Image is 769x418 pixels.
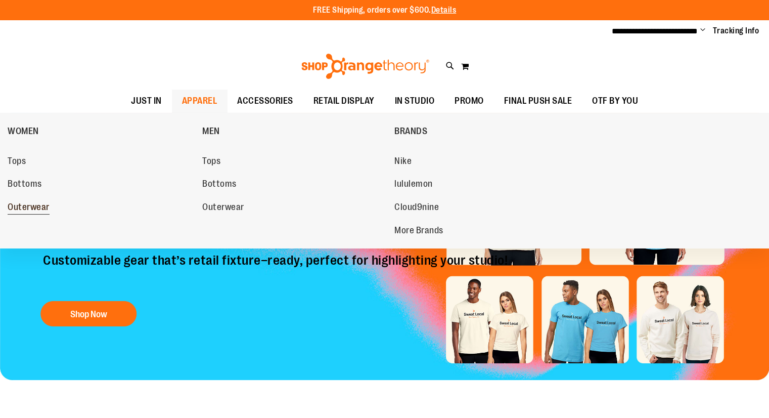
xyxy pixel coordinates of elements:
[713,25,759,36] a: Tracking Info
[394,118,584,144] a: BRANDS
[40,301,137,326] button: Shop Now
[313,90,375,112] span: RETAIL DISPLAY
[35,253,518,291] p: Customizable gear that’s retail fixture–ready, perfect for highlighting your studio!
[131,90,162,112] span: JUST IN
[172,90,228,113] a: APPAREL
[8,156,26,169] span: Tops
[494,90,582,113] a: FINAL PUSH SALE
[8,126,39,139] span: WOMEN
[202,202,244,215] span: Outerwear
[300,54,431,79] img: Shop Orangetheory
[394,126,427,139] span: BRANDS
[504,90,572,112] span: FINAL PUSH SALE
[582,90,648,113] a: OTF BY YOU
[313,5,457,16] p: FREE Shipping, orders over $600.
[227,90,303,113] a: ACCESSORIES
[592,90,638,112] span: OTF BY YOU
[394,156,412,169] span: Nike
[8,202,50,215] span: Outerwear
[394,179,433,191] span: lululemon
[202,126,220,139] span: MEN
[8,175,192,193] a: Bottoms
[8,152,192,171] a: Tops
[431,6,457,15] a: Details
[121,90,172,113] a: JUST IN
[202,118,389,144] a: MEN
[8,118,197,144] a: WOMEN
[395,90,435,112] span: IN STUDIO
[385,90,445,113] a: IN STUDIO
[202,179,237,191] span: Bottoms
[700,26,705,36] button: Account menu
[444,90,494,113] a: PROMO
[237,90,293,112] span: ACCESSORIES
[394,225,443,238] span: More Brands
[182,90,217,112] span: APPAREL
[8,198,192,217] a: Outerwear
[455,90,484,112] span: PROMO
[8,179,42,191] span: Bottoms
[303,90,385,113] a: RETAIL DISPLAY
[202,156,220,169] span: Tops
[394,202,439,215] span: Cloud9nine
